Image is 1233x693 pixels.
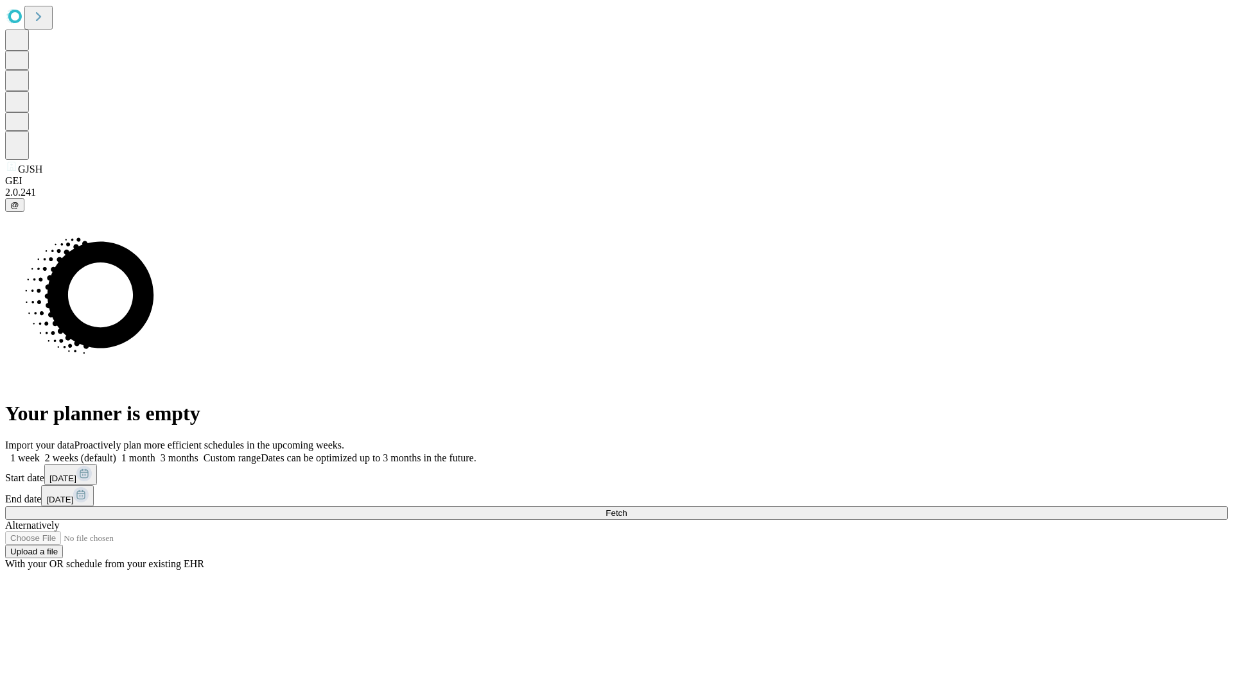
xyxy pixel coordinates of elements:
div: 2.0.241 [5,187,1228,198]
button: [DATE] [41,485,94,506]
button: Upload a file [5,545,63,558]
div: End date [5,485,1228,506]
span: 3 months [161,452,198,463]
span: @ [10,200,19,210]
span: 2 weeks (default) [45,452,116,463]
span: [DATE] [49,474,76,483]
span: 1 month [121,452,155,463]
span: GJSH [18,164,42,175]
span: Import your data [5,440,74,450]
button: [DATE] [44,464,97,485]
h1: Your planner is empty [5,402,1228,425]
div: GEI [5,175,1228,187]
div: Start date [5,464,1228,485]
span: Fetch [606,508,627,518]
span: [DATE] [46,495,73,504]
span: Alternatively [5,520,59,531]
span: Custom range [204,452,261,463]
span: With your OR schedule from your existing EHR [5,558,204,569]
button: Fetch [5,506,1228,520]
span: 1 week [10,452,40,463]
span: Proactively plan more efficient schedules in the upcoming weeks. [74,440,344,450]
button: @ [5,198,24,212]
span: Dates can be optimized up to 3 months in the future. [261,452,476,463]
